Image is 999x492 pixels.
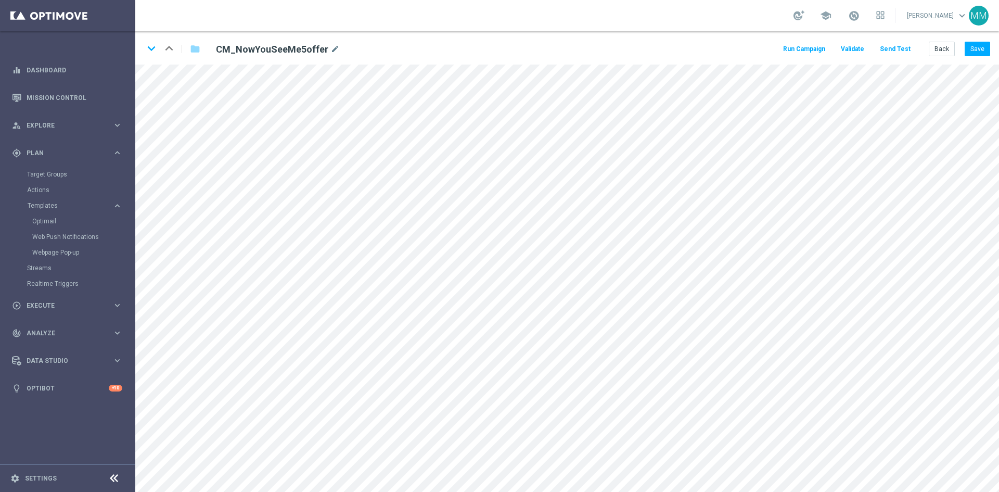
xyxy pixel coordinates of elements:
[906,8,969,23] a: [PERSON_NAME]keyboard_arrow_down
[27,186,108,194] a: Actions
[965,42,990,56] button: Save
[12,301,112,310] div: Execute
[27,84,122,111] a: Mission Control
[27,198,134,260] div: Templates
[216,43,328,56] h2: CM_NowYouSeeMe5offer
[27,201,123,210] button: Templates keyboard_arrow_right
[28,203,102,209] span: Templates
[12,356,112,365] div: Data Studio
[28,203,112,209] div: Templates
[10,474,20,483] i: settings
[32,233,108,241] a: Web Push Notifications
[144,41,159,56] i: keyboard_arrow_down
[112,356,122,365] i: keyboard_arrow_right
[27,358,112,364] span: Data Studio
[11,149,123,157] button: gps_fixed Plan keyboard_arrow_right
[841,45,864,53] span: Validate
[27,330,112,336] span: Analyze
[32,245,134,260] div: Webpage Pop-up
[25,475,57,482] a: Settings
[27,167,134,182] div: Target Groups
[27,122,112,129] span: Explore
[839,42,866,56] button: Validate
[27,276,134,292] div: Realtime Triggers
[189,41,201,57] button: folder
[27,264,108,272] a: Streams
[12,148,112,158] div: Plan
[820,10,831,21] span: school
[112,120,122,130] i: keyboard_arrow_right
[12,329,21,338] i: track_changes
[32,217,108,225] a: Optimail
[12,56,122,84] div: Dashboard
[956,10,968,21] span: keyboard_arrow_down
[27,374,109,402] a: Optibot
[112,201,122,211] i: keyboard_arrow_right
[12,84,122,111] div: Mission Control
[27,182,134,198] div: Actions
[12,121,21,130] i: person_search
[27,280,108,288] a: Realtime Triggers
[32,229,134,245] div: Web Push Notifications
[12,121,112,130] div: Explore
[878,42,912,56] button: Send Test
[330,43,340,56] i: mode_edit
[112,148,122,158] i: keyboard_arrow_right
[969,6,989,26] div: MM
[11,384,123,393] button: lightbulb Optibot +10
[12,148,21,158] i: gps_fixed
[32,213,134,229] div: Optimail
[12,384,21,393] i: lightbulb
[27,260,134,276] div: Streams
[112,300,122,310] i: keyboard_arrow_right
[12,374,122,402] div: Optibot
[190,43,200,55] i: folder
[112,328,122,338] i: keyboard_arrow_right
[782,42,827,56] button: Run Campaign
[27,56,122,84] a: Dashboard
[12,329,112,338] div: Analyze
[11,301,123,310] button: play_circle_outline Execute keyboard_arrow_right
[11,329,123,337] button: track_changes Analyze keyboard_arrow_right
[11,66,123,74] button: equalizer Dashboard
[27,150,112,156] span: Plan
[109,385,122,392] div: +10
[27,302,112,309] span: Execute
[11,121,123,130] button: person_search Explore keyboard_arrow_right
[12,66,21,75] i: equalizer
[12,301,21,310] i: play_circle_outline
[32,248,108,257] a: Webpage Pop-up
[27,170,108,179] a: Target Groups
[929,42,955,56] button: Back
[11,357,123,365] button: Data Studio keyboard_arrow_right
[11,94,123,102] button: Mission Control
